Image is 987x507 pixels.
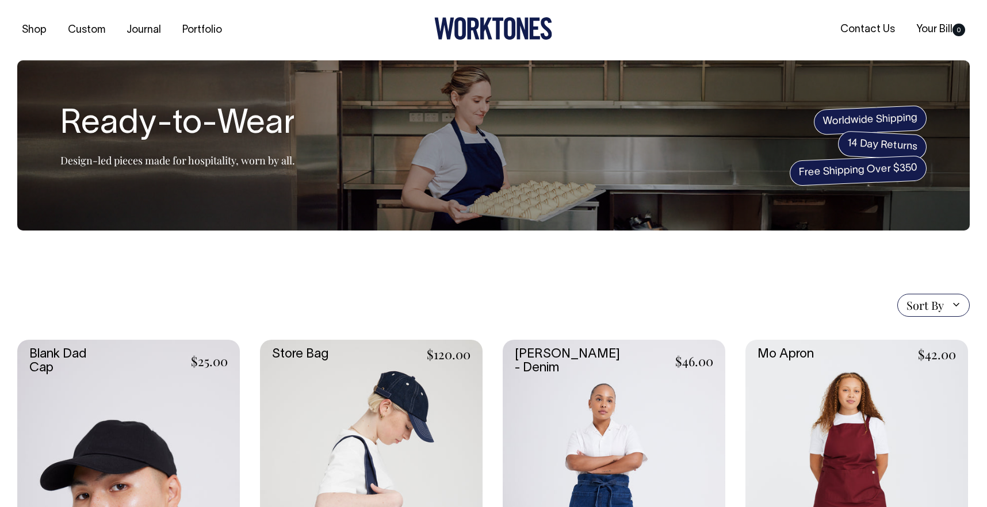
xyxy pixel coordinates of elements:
span: 0 [952,24,965,36]
span: Worldwide Shipping [813,105,927,135]
a: Custom [63,21,110,40]
a: Portfolio [178,21,227,40]
a: Contact Us [836,20,900,39]
p: Design-led pieces made for hospitality, worn by all. [60,153,295,167]
a: Shop [17,21,51,40]
a: Your Bill0 [912,20,970,39]
h1: Ready-to-Wear [60,106,295,143]
span: Sort By [906,298,944,312]
span: 14 Day Returns [837,130,927,160]
a: Journal [122,21,166,40]
span: Free Shipping Over $350 [789,155,927,186]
